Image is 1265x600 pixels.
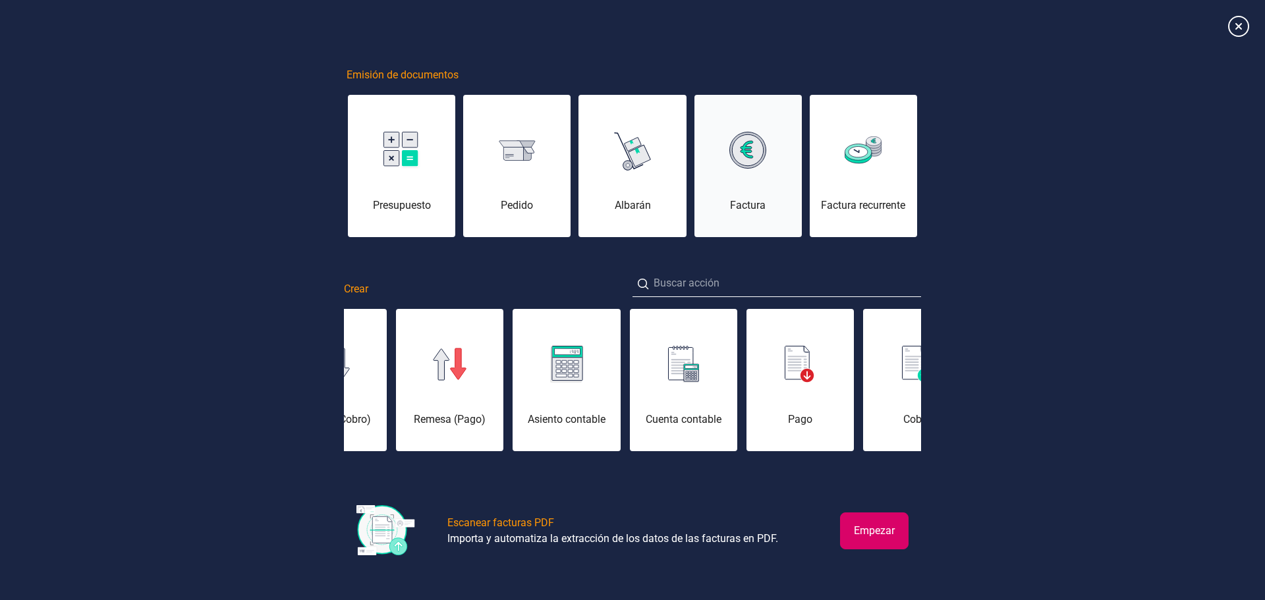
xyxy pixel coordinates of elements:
[463,198,571,213] div: Pedido
[668,346,699,383] img: img-cuenta-contable.svg
[513,412,620,427] div: Asiento contable
[396,412,503,427] div: Remesa (Pago)
[499,140,536,161] img: img-pedido.svg
[630,412,737,427] div: Cuenta contable
[433,348,467,381] img: img-remesa-pago.svg
[447,515,554,531] div: Escanear facturas PDF
[863,412,970,427] div: Cobro
[845,136,882,163] img: img-factura-recurrente.svg
[578,198,686,213] div: Albarán
[840,512,909,549] button: Empezar
[729,132,766,169] img: img-factura.svg
[746,412,854,427] div: Pago
[383,132,420,169] img: img-presupuesto.svg
[356,505,416,557] img: img-escanear-facturas-pdf.svg
[694,198,802,213] div: Factura
[810,198,917,213] div: Factura recurrente
[902,346,932,383] img: img-cobro.svg
[785,346,815,383] img: img-pago.svg
[347,67,459,83] span: Emisión de documentos
[632,270,921,297] input: Buscar acción
[344,281,368,297] span: Crear
[614,128,651,173] img: img-albaran.svg
[550,346,583,383] img: img-asiento-contable.svg
[348,198,455,213] div: Presupuesto
[447,531,778,547] div: Importa y automatiza la extracción de los datos de las facturas en PDF.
